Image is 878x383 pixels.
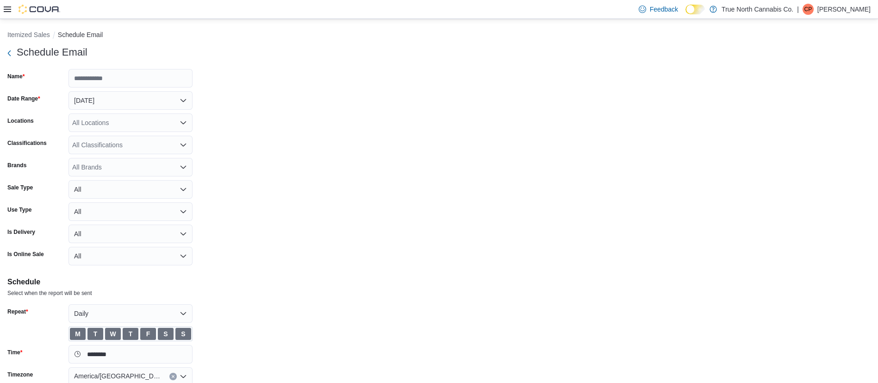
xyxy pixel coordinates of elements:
button: All [68,247,193,265]
label: Sale Type [7,184,33,191]
button: Open list of options [180,163,187,171]
span: W [110,327,116,341]
button: M [69,327,87,341]
button: W [104,327,122,341]
button: Open list of options [180,119,187,126]
span: Feedback [650,5,678,14]
span: F [146,327,150,341]
button: S [174,327,192,341]
button: Open list of options [180,373,187,380]
nav: An example of EuiBreadcrumbs [7,30,871,41]
p: | [797,4,799,15]
label: Use Type [7,206,31,213]
label: Is Online Sale [7,251,44,258]
span: S [181,327,185,341]
label: Name [7,73,25,80]
button: Clear input [169,373,177,380]
p: [PERSON_NAME] [817,4,871,15]
button: Itemized Sales [7,31,50,38]
h3: Schedule Email [17,47,87,58]
button: All [68,180,193,199]
button: All [68,202,193,221]
label: Is Delivery [7,228,35,236]
button: Schedule Email [58,31,103,38]
button: T [122,327,139,341]
label: Brands [7,162,26,169]
button: All [68,225,193,243]
button: T [87,327,104,341]
input: Press the down key to open a popover containing a calendar. [68,345,193,364]
label: Locations [7,117,34,125]
h4: Schedule [7,276,871,288]
input: Dark Mode [685,5,705,14]
label: Repeat [7,308,28,315]
button: Daily [68,304,193,323]
label: Classifications [7,139,47,147]
button: F [139,327,157,341]
span: America/[GEOGRAPHIC_DATA] [74,370,160,382]
span: CP [804,4,812,15]
span: S [163,327,168,341]
label: Date Range [7,95,40,102]
label: Time [7,349,22,356]
span: M [75,327,81,341]
img: Cova [19,5,60,14]
div: Select when the report will be sent [7,288,871,297]
button: Open list of options [180,141,187,149]
span: T [129,327,133,341]
button: S [157,327,174,341]
p: True North Cannabis Co. [722,4,793,15]
span: T [93,327,98,341]
button: [DATE] [68,91,193,110]
div: Charmella Penchuk [803,4,814,15]
label: Timezone [7,371,33,378]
